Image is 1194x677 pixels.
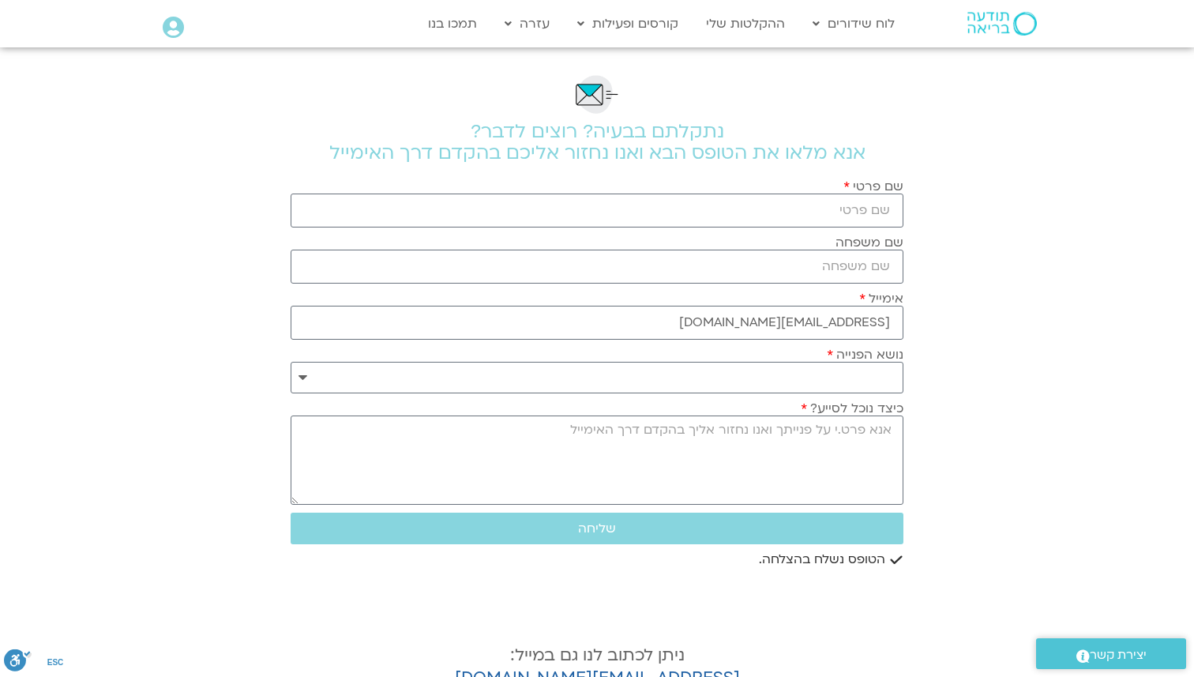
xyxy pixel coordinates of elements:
[843,179,903,194] label: שם פרטי
[578,521,616,536] span: שליחה
[291,250,903,284] input: שם משפחה
[291,513,903,544] button: שליחה
[805,9,903,39] a: לוח שידורים
[291,306,903,340] input: אימייל
[967,12,1037,36] img: תודעה בריאה
[291,194,903,228] input: שם פרטי
[827,348,903,362] label: נושא הפנייה
[698,9,793,39] a: ההקלטות שלי
[497,9,558,39] a: עזרה
[801,401,903,416] label: כיצד נוכל לסייע?
[1036,638,1186,669] a: יצירת קשר
[1090,645,1147,666] span: יצירת קשר
[291,121,903,164] h2: נתקלתם בבעיה? רוצים לדבר? אנא מלאו את הטופס הבא ואנו נחזור אליכם בהקדם דרך האימייל
[859,291,903,306] label: אימייל
[291,179,903,567] form: טופס חדש
[420,9,485,39] a: תמכו בנו
[835,235,903,250] label: שם משפחה
[291,552,903,567] div: הטופס נשלח בהצלחה.
[569,9,686,39] a: קורסים ופעילות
